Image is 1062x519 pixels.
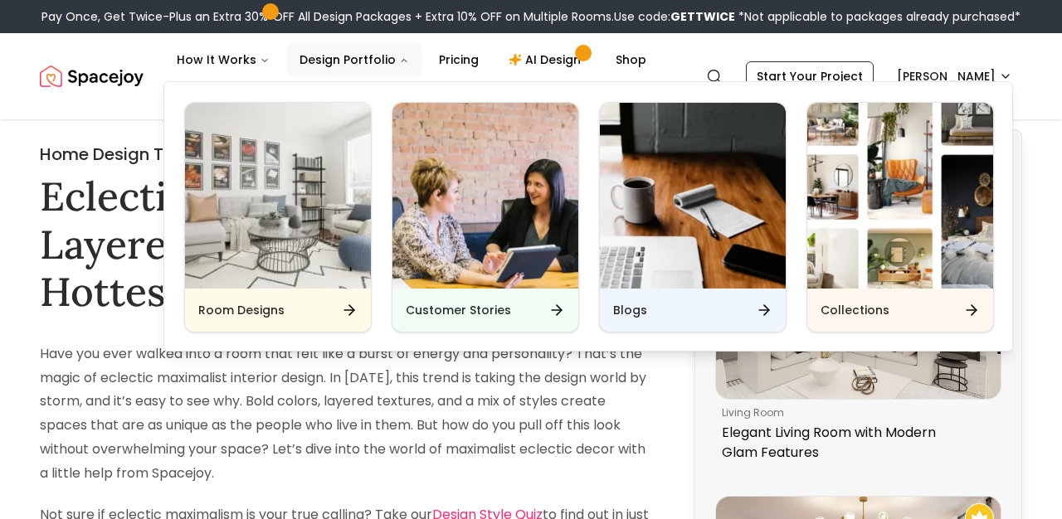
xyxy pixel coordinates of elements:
a: BlogsBlogs [599,102,787,332]
span: *Not applicable to packages already purchased* [735,8,1021,25]
span: Use code: [614,8,735,25]
h6: Room Designs [198,302,285,318]
div: Pay Once, Get Twice-Plus an Extra 30% OFF All Design Packages + Extra 10% OFF on Multiple Rooms. [41,8,1021,25]
a: Pricing [426,43,492,76]
h6: Collections [821,302,889,318]
a: Room DesignsRoom Designs [184,102,372,332]
nav: Global [40,33,1022,119]
img: Room Designs [185,103,371,289]
b: GETTWICE [670,8,735,25]
a: Start Your Project [746,61,874,91]
a: AI Design [495,43,599,76]
p: living room [722,406,988,420]
h2: Home Design Trends [40,143,651,166]
a: Customer StoriesCustomer Stories [392,102,579,332]
img: Collections [807,103,993,289]
img: Blogs [600,103,786,289]
p: Have you ever walked into a room that felt like a burst of energy and personality? That’s the mag... [40,342,651,486]
p: Elegant Living Room with Modern Glam Features [722,423,988,463]
h1: Eclectic Maximalism: Why Bold, Layered Interiors Are 2025’s Hottest Design Trend [40,172,651,316]
h6: Customer Stories [406,302,511,318]
div: Design Portfolio [164,82,1014,352]
a: CollectionsCollections [806,102,994,332]
button: How It Works [163,43,283,76]
img: Customer Stories [392,103,578,289]
button: [PERSON_NAME] [887,61,1022,91]
h6: Blogs [613,302,647,318]
nav: Main [163,43,660,76]
img: Spacejoy Logo [40,60,144,93]
button: Design Portfolio [286,43,422,76]
a: Shop [602,43,660,76]
a: Spacejoy [40,60,144,93]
